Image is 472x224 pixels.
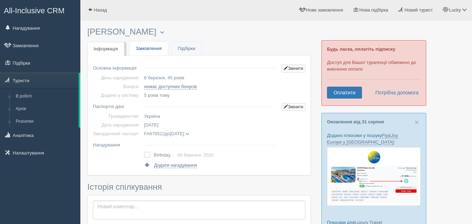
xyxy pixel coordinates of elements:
[360,7,389,13] span: Нова підбірка
[449,7,461,13] span: Lucky
[154,162,197,168] span: Додати нагадування
[306,7,343,13] span: Нове замовлення
[93,112,141,121] td: Громадянство
[13,103,79,115] a: Архів
[415,118,419,126] span: ×
[93,100,141,112] td: Паспортні дані
[87,182,311,192] h3: Історія спілкування
[93,121,141,129] td: Дата народження
[282,103,305,111] a: Змінити
[327,147,421,206] img: fly-joy-de-proposal-crm-for-travel-agency.png
[93,91,141,100] td: Додано у систему
[93,73,141,82] td: День народження
[93,82,141,91] td: Бонуси
[94,7,107,13] span: Назад
[172,42,202,56] a: Підбірки
[327,46,395,52] b: Будь ласка, оплатіть підписку
[94,46,118,51] span: Інформація
[93,129,141,138] td: Закордонний паспорт
[282,65,305,72] a: Змінити
[327,133,398,145] a: Fly&Joy Europe у [GEOGRAPHIC_DATA]
[130,42,168,56] a: Замовлення
[144,93,169,98] span: 5 років тому
[13,115,79,128] a: Розсилки
[4,6,65,15] span: All-Inclusive CRM
[327,132,421,145] p: Додано плюсики у пошуку :
[327,119,384,124] a: Оновлення від 31 серпня
[13,90,79,103] a: В роботі
[321,40,426,106] div: Доступ для Вашої турагенції обмежено до внесення оплати
[141,112,279,121] td: Україна
[144,122,158,128] span: [DATE]
[87,27,311,37] h3: [PERSON_NAME]
[177,152,213,158] a: 08 березня, 2026
[405,7,433,13] span: Новий турист
[144,131,189,136] span: до
[144,84,197,89] a: немає доступних бонусів
[93,61,141,73] td: Основна інформація
[154,150,177,160] td: Birthday
[144,131,165,136] span: FA675512
[371,87,419,99] a: Потрібна допомога
[170,131,184,136] span: [DATE]
[0,0,80,20] a: All-Inclusive CRM
[141,73,279,82] td: 8 березня, 45 років
[415,118,419,126] button: Close
[327,87,362,99] a: Оплатити
[93,138,141,149] td: Нагадування
[144,162,197,168] a: Додати нагадування
[87,42,124,56] a: Інформація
